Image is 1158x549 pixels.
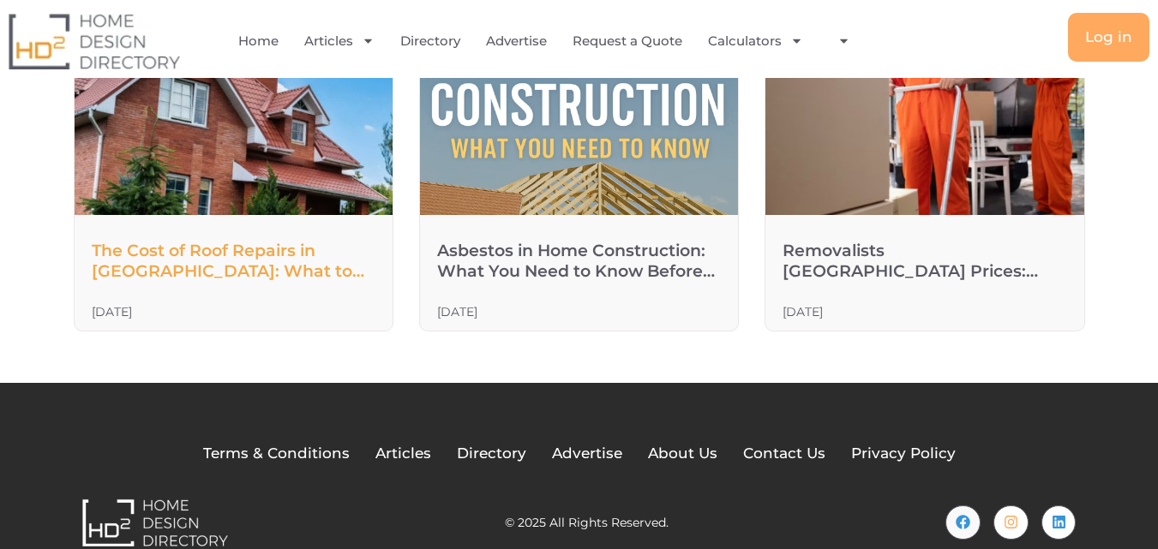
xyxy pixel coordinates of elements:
a: About Us [648,443,717,465]
h3: [DATE] [437,306,477,318]
h2: © 2025 All Rights Reserved. [505,516,669,528]
a: Request a Quote [573,21,682,61]
a: Privacy Policy [851,443,956,465]
h3: [DATE] [783,306,823,318]
h3: [DATE] [92,306,132,318]
a: Asbestos in Home Construction: What You Need to Know Before You Build or Renovate [437,241,715,301]
a: The Cost of Roof Repairs in [GEOGRAPHIC_DATA]: What to Expect in [DATE] [92,241,364,301]
span: Log in [1085,30,1132,45]
a: Contact Us [743,443,825,465]
a: Articles [375,443,431,465]
a: Advertise [486,21,547,61]
a: Log in [1068,13,1149,62]
a: Terms & Conditions [203,443,350,465]
a: Home [238,21,279,61]
nav: Menu [237,21,864,61]
a: Articles [304,21,375,61]
a: Removalists [GEOGRAPHIC_DATA] Prices: Your Complete Budget Guide [783,241,1038,301]
a: Directory [457,443,526,465]
a: Directory [400,21,460,61]
a: Calculators [708,21,803,61]
a: Advertise [552,443,622,465]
